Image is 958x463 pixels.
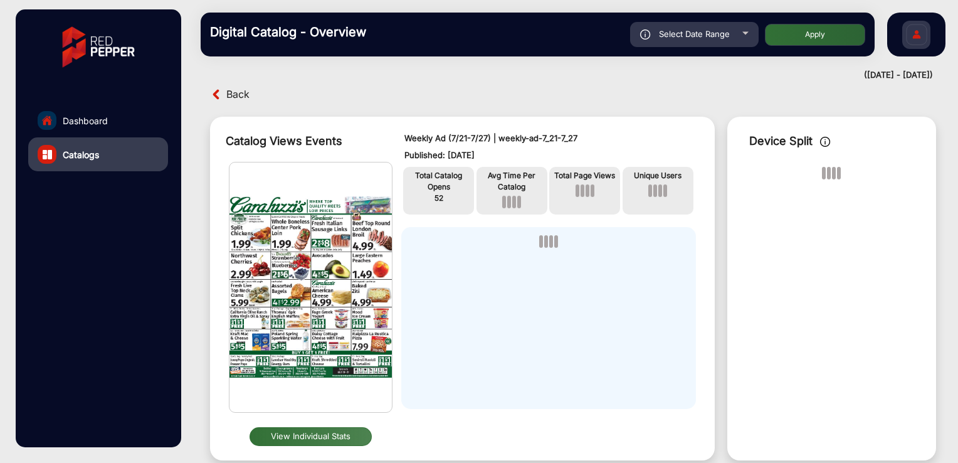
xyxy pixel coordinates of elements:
div: ([DATE] - [DATE]) [188,69,933,82]
h3: Digital Catalog - Overview [210,24,386,40]
span: Back [226,85,250,104]
p: Published: [DATE] [404,149,693,162]
p: Unique Users [626,170,690,181]
img: vmg-logo [53,16,144,78]
img: icon [820,137,831,147]
span: 52 [434,193,443,203]
img: icon [640,29,651,40]
button: View Individual Stats [250,427,372,446]
p: Total Page Views [552,170,617,181]
span: Device Split [749,134,813,147]
img: home [41,115,53,126]
p: Total Catalog Opens [406,170,471,193]
span: Dashboard [63,114,108,127]
img: Sign%20Up.svg [903,14,930,58]
div: Catalog Views Events [226,132,379,149]
img: img [229,162,392,412]
span: Select Date Range [659,29,730,39]
a: Dashboard [28,104,168,137]
span: Catalogs [63,148,99,161]
p: Avg Time Per Catalog [480,170,544,193]
img: catalog [43,150,52,159]
img: back arrow [210,88,223,101]
a: Catalogs [28,137,168,171]
button: Apply [765,24,865,46]
p: Weekly Ad (7/21-7/27) | weekly-ad-7_21-7_27 [404,132,693,145]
